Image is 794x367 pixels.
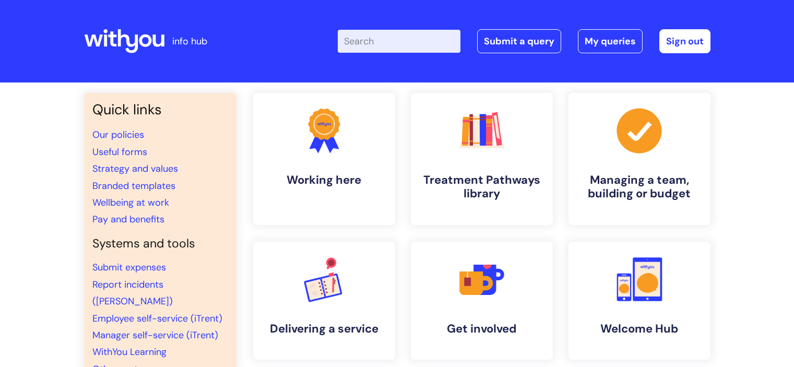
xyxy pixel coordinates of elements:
[568,242,710,360] a: Welcome Hub
[411,93,553,225] a: Treatment Pathways library
[262,173,387,187] h4: Working here
[92,312,222,325] a: Employee self-service (iTrent)
[577,322,702,336] h4: Welcome Hub
[92,346,167,358] a: WithYou Learning
[92,278,173,307] a: Report incidents ([PERSON_NAME])
[253,93,395,225] a: Working here
[92,128,144,141] a: Our policies
[92,180,175,192] a: Branded templates
[577,173,702,201] h4: Managing a team, building or budget
[659,29,710,53] a: Sign out
[92,329,218,341] a: Manager self-service (iTrent)
[92,101,228,118] h3: Quick links
[92,261,166,274] a: Submit expenses
[338,29,710,53] div: | -
[253,242,395,360] a: Delivering a service
[477,29,561,53] a: Submit a query
[411,242,553,360] a: Get involved
[172,33,207,50] p: info hub
[92,213,164,226] a: Pay and benefits
[92,146,147,158] a: Useful forms
[419,173,544,201] h4: Treatment Pathways library
[419,322,544,336] h4: Get involved
[568,93,710,225] a: Managing a team, building or budget
[92,162,178,175] a: Strategy and values
[578,29,643,53] a: My queries
[92,196,169,209] a: Wellbeing at work
[262,322,387,336] h4: Delivering a service
[338,30,460,53] input: Search
[92,236,228,251] h4: Systems and tools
